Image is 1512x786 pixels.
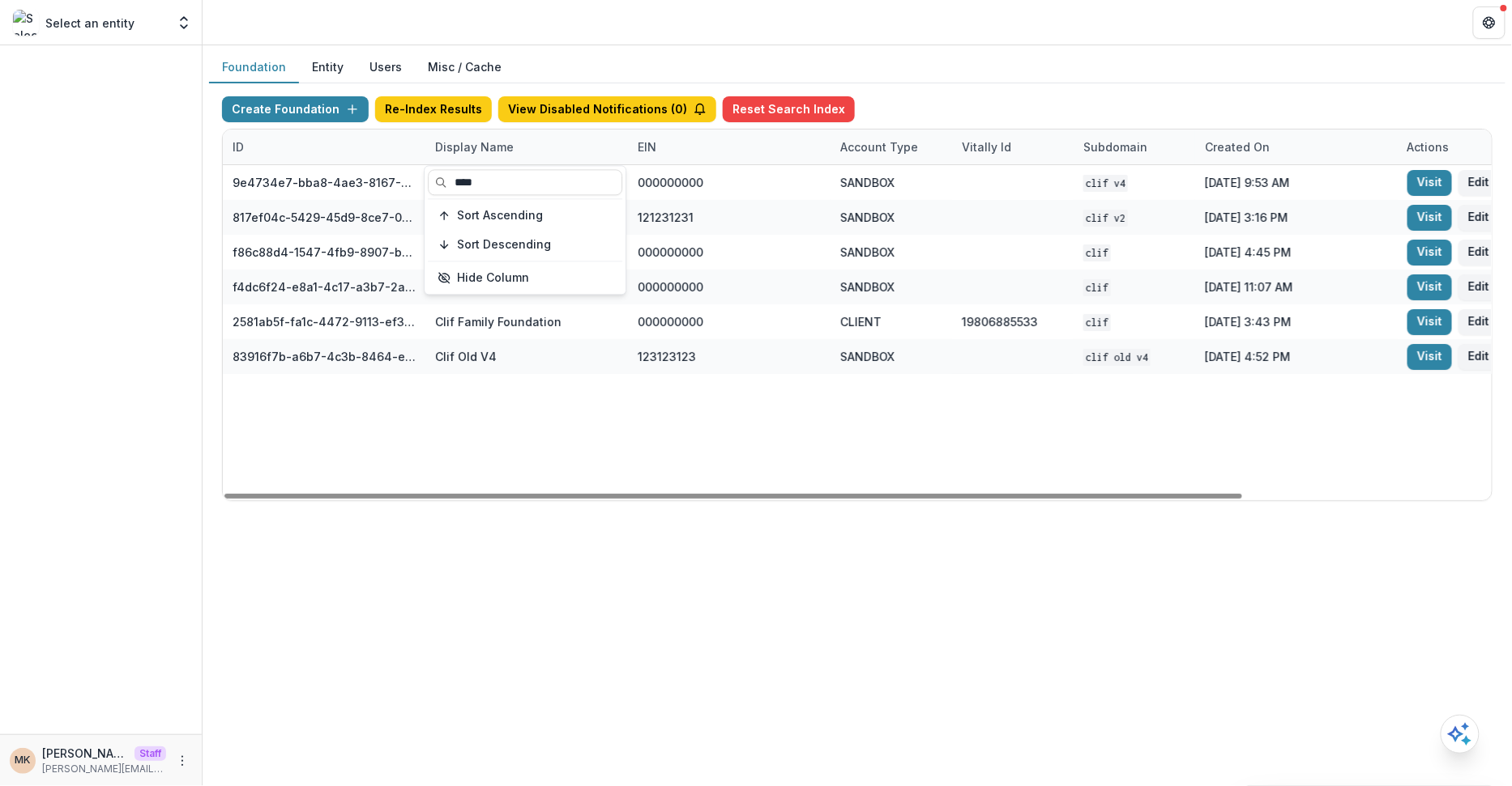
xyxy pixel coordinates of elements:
button: Re-Index Results [375,96,492,122]
button: Hide Column [428,265,622,291]
button: View Disabled Notifications (0) [498,96,716,122]
div: Subdomain [1074,130,1195,164]
div: Subdomain [1074,138,1157,155]
div: Display Name [425,138,523,155]
div: Clif Family Foundation [435,313,562,330]
div: [DATE] 4:45 PM [1195,235,1398,270]
div: EIN [628,130,831,164]
div: ID [223,138,254,155]
div: [DATE] 3:43 PM [1195,304,1398,339]
button: Get Help [1473,6,1506,39]
span: Sort Descending [457,238,551,252]
button: Edit [1459,274,1499,300]
div: f86c88d4-1547-4fb9-8907-bae4fbf8c004 [233,244,416,261]
button: More [173,751,192,771]
code: Clif V4 [1083,175,1128,192]
div: Account Type [831,138,928,155]
div: ID [223,130,425,164]
p: Staff [135,746,166,761]
button: Entity [299,52,357,83]
p: [PERSON_NAME][EMAIL_ADDRESS][DOMAIN_NAME] [42,762,166,776]
div: EIN [628,138,666,155]
button: Open AI Assistant [1441,715,1480,754]
a: Visit [1407,344,1452,370]
button: Edit [1459,240,1499,266]
div: Vitally Id [952,130,1074,164]
div: Clif Old V4 [435,348,497,365]
div: SANDBOX [840,348,895,365]
span: Sort Ascending [457,209,543,223]
button: Create Foundation [222,96,369,122]
p: [PERSON_NAME] [42,745,128,762]
button: Edit [1459,309,1499,335]
button: Sort Descending [428,232,622,257]
button: Users [357,52,415,83]
div: [DATE] 4:52 PM [1195,339,1398,374]
div: 123123123 [638,348,696,365]
div: 2581ab5f-fa1c-4472-9113-ef3cc15b9ac9 [233,313,416,330]
div: f4dc6f24-e8a1-4c17-a3b7-2a7a5a691348 [233,278,416,295]
img: Select an entity [13,10,39,36]
button: Foundation [209,52,299,83]
code: Clif Old V4 [1083,349,1151,366]
code: clif [1083,279,1111,296]
code: clif [1083,314,1111,331]
button: Edit [1459,170,1499,196]
div: CLIENT [840,313,882,330]
button: Misc / Cache [415,52,515,83]
a: Visit [1407,240,1452,266]
div: SANDBOX [840,244,895,261]
div: SANDBOX [840,278,895,295]
div: 9e4734e7-bba8-4ae3-8167-95d86cec7b4b [233,174,416,191]
div: 121231231 [638,209,694,226]
div: Account Type [831,130,952,164]
div: Created on [1195,130,1398,164]
div: 000000000 [638,174,703,191]
div: SANDBOX [840,174,895,191]
div: [DATE] 11:07 AM [1195,270,1398,304]
button: Edit [1459,205,1499,231]
code: clif [1083,244,1111,261]
code: Clif V2 [1083,210,1128,227]
div: Display Name [425,130,628,164]
button: Open entity switcher [173,6,195,39]
div: Vitally Id [952,138,1021,155]
a: Visit [1407,170,1452,196]
a: Visit [1407,274,1452,300]
button: Edit [1459,344,1499,370]
div: SANDBOX [840,209,895,226]
div: 000000000 [638,313,703,330]
button: Sort Ascending [428,202,622,228]
div: Created on [1195,138,1279,155]
div: Maya Kuppermann [15,755,31,766]
a: Visit [1407,309,1452,335]
div: 19806885533 [962,313,1038,330]
button: Reset Search Index [723,96,855,122]
div: 817ef04c-5429-45d9-8ce7-037db1fdc140 [233,209,416,226]
div: Actions [1398,138,1459,155]
div: 000000000 [638,278,703,295]
div: 83916f7b-a6b7-4c3b-8464-e591b5600a64 [233,348,416,365]
div: 000000000 [638,244,703,261]
p: Select an entity [45,15,135,32]
a: Visit [1407,205,1452,231]
div: [DATE] 9:53 AM [1195,165,1398,200]
div: [DATE] 3:16 PM [1195,200,1398,235]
